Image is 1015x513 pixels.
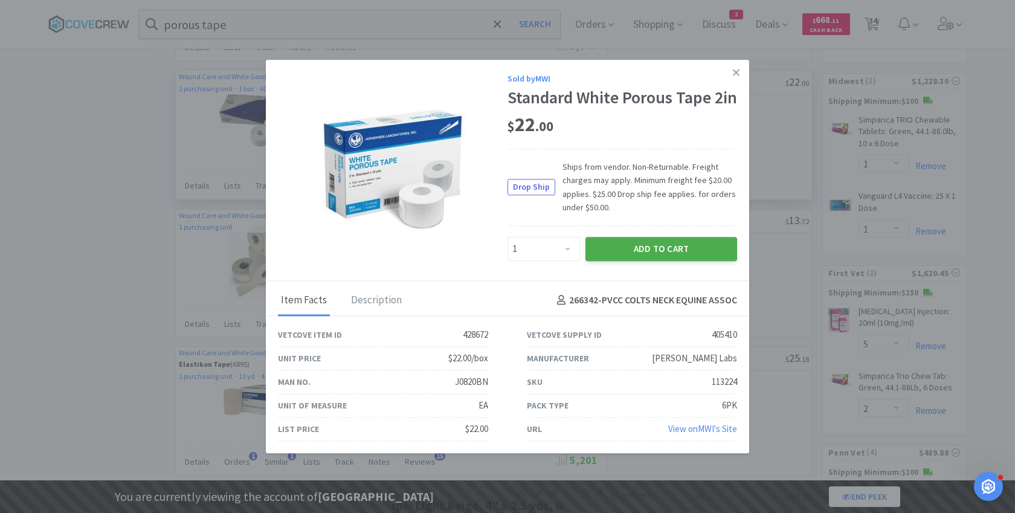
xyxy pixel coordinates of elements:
[722,398,737,413] div: 6PK
[668,423,737,434] a: View onMWI's Site
[712,375,737,389] div: 113224
[463,327,488,342] div: 428672
[555,160,737,215] span: Ships from vendor. Non-Returnable. Freight charges may apply. Minimum freight fee $20.00 applies....
[448,351,488,366] div: $22.00/box
[278,286,330,316] div: Item Facts
[527,352,589,365] div: Manufacturer
[527,328,602,341] div: Vetcove Supply ID
[527,375,543,389] div: SKU
[278,399,347,412] div: Unit of Measure
[478,398,488,413] div: EA
[348,286,405,316] div: Description
[278,422,319,436] div: List Price
[652,351,737,366] div: [PERSON_NAME] Labs
[278,328,342,341] div: Vetcove Item ID
[465,422,488,436] div: $22.00
[552,293,737,309] h4: 266342 - PVCC COLTS NECK EQUINE ASSOC
[278,375,311,389] div: Man No.
[585,237,737,261] button: Add to Cart
[508,180,555,195] span: Drop Ship
[712,327,737,342] div: 405410
[507,113,553,137] span: 22
[974,472,1003,501] iframe: Intercom live chat
[507,72,737,85] div: Sold by MWI
[455,375,488,389] div: J0820BN
[527,399,569,412] div: Pack Type
[314,88,471,245] img: 58b79a643411492cb2144b18684ed03f_405410.png
[507,118,515,135] span: $
[278,352,321,365] div: Unit Price
[527,422,542,436] div: URL
[535,118,553,135] span: . 00
[507,88,737,108] div: Standard White Porous Tape 2in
